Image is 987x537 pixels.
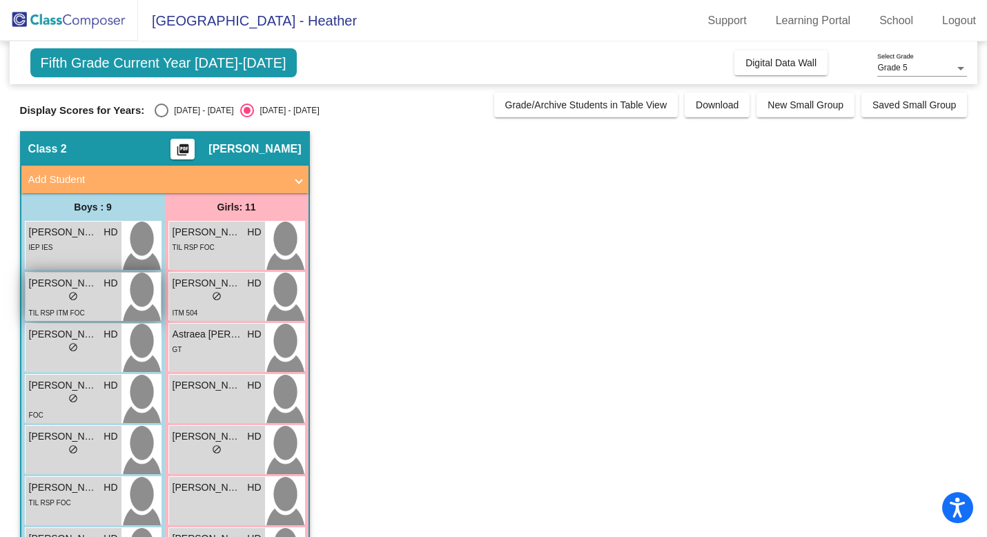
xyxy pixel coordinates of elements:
[28,172,285,188] mat-panel-title: Add Student
[155,104,319,117] mat-radio-group: Select an option
[765,10,862,32] a: Learning Portal
[173,346,182,353] span: GT
[173,244,215,251] span: TIL RSP FOC
[29,225,98,240] span: [PERSON_NAME]
[734,50,828,75] button: Digital Data Wall
[29,309,85,317] span: TIL RSP ITM FOC
[247,276,261,291] span: HD
[173,480,242,495] span: [PERSON_NAME]
[29,429,98,444] span: [PERSON_NAME]
[28,142,67,156] span: Class 2
[68,291,78,301] span: do_not_disturb_alt
[170,139,195,159] button: Print Students Details
[173,309,198,317] span: ITM 504
[868,10,924,32] a: School
[505,99,667,110] span: Grade/Archive Students in Table View
[104,378,117,393] span: HD
[68,445,78,454] span: do_not_disturb_alt
[29,480,98,495] span: [PERSON_NAME] Head
[696,99,739,110] span: Download
[745,57,817,68] span: Digital Data Wall
[104,480,117,495] span: HD
[20,104,145,117] span: Display Scores for Years:
[173,327,242,342] span: Astraea [PERSON_NAME]
[685,92,750,117] button: Download
[175,143,191,162] mat-icon: picture_as_pdf
[168,104,233,117] div: [DATE] - [DATE]
[254,104,319,117] div: [DATE] - [DATE]
[68,342,78,352] span: do_not_disturb_alt
[29,244,53,251] span: IEP IES
[247,327,261,342] span: HD
[861,92,967,117] button: Saved Small Group
[30,48,297,77] span: Fifth Grade Current Year [DATE]-[DATE]
[768,99,843,110] span: New Small Group
[29,378,98,393] span: [PERSON_NAME]
[247,429,261,444] span: HD
[208,142,301,156] span: [PERSON_NAME]
[173,378,242,393] span: [PERSON_NAME] ([PERSON_NAME]) [PERSON_NAME]
[931,10,987,32] a: Logout
[21,193,165,221] div: Boys : 9
[247,378,261,393] span: HD
[173,225,242,240] span: [PERSON_NAME]
[247,225,261,240] span: HD
[247,480,261,495] span: HD
[173,429,242,444] span: [PERSON_NAME]
[29,276,98,291] span: [PERSON_NAME]
[29,499,71,507] span: TIL RSP FOC
[104,327,117,342] span: HD
[104,276,117,291] span: HD
[697,10,758,32] a: Support
[104,429,117,444] span: HD
[29,411,43,419] span: FOC
[165,193,309,221] div: Girls: 11
[104,225,117,240] span: HD
[21,166,309,193] mat-expansion-panel-header: Add Student
[494,92,678,117] button: Grade/Archive Students in Table View
[212,445,222,454] span: do_not_disturb_alt
[138,10,357,32] span: [GEOGRAPHIC_DATA] - Heather
[173,276,242,291] span: [PERSON_NAME]
[212,291,222,301] span: do_not_disturb_alt
[756,92,854,117] button: New Small Group
[29,327,98,342] span: [PERSON_NAME]
[68,393,78,403] span: do_not_disturb_alt
[877,63,907,72] span: Grade 5
[872,99,956,110] span: Saved Small Group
